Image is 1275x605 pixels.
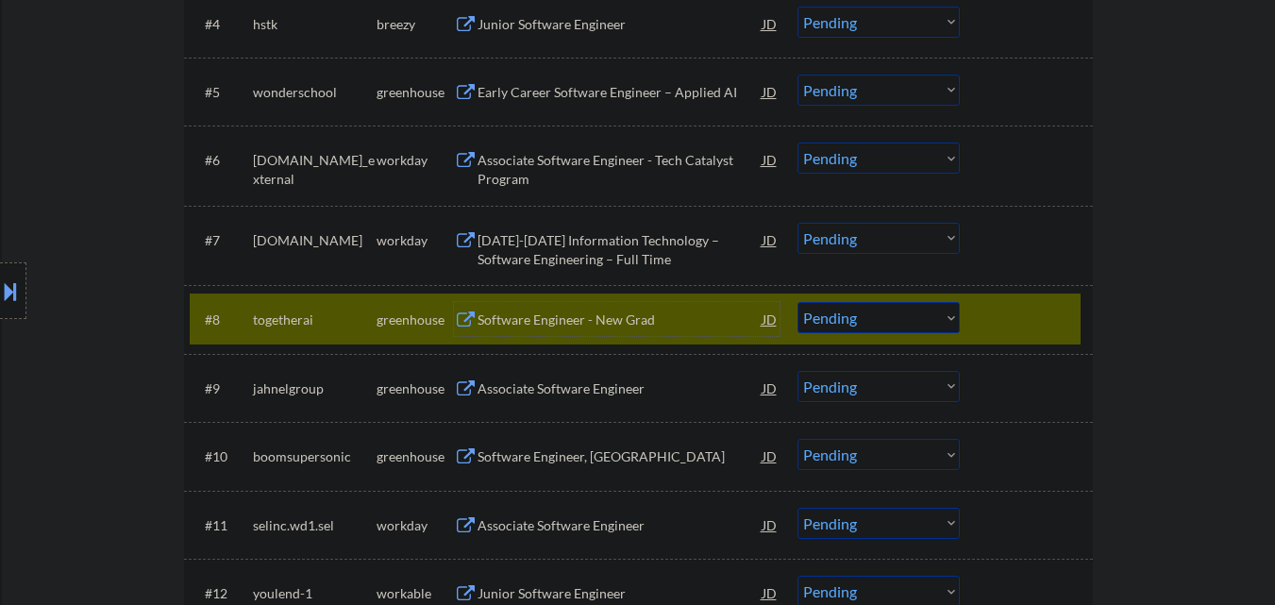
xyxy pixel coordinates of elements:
[478,516,763,535] div: Associate Software Engineer
[253,516,377,535] div: selinc.wd1.sel
[761,439,780,473] div: JD
[377,231,454,250] div: workday
[478,584,763,603] div: Junior Software Engineer
[478,379,763,398] div: Associate Software Engineer
[377,379,454,398] div: greenhouse
[377,447,454,466] div: greenhouse
[205,516,238,535] div: #11
[478,83,763,102] div: Early Career Software Engineer – Applied AI
[253,15,377,34] div: hstk
[478,151,763,188] div: Associate Software Engineer - Tech Catalyst Program
[478,231,763,268] div: [DATE]-[DATE] Information Technology – Software Engineering – Full Time
[478,15,763,34] div: Junior Software Engineer
[761,371,780,405] div: JD
[377,15,454,34] div: breezy
[377,516,454,535] div: workday
[761,302,780,336] div: JD
[761,75,780,109] div: JD
[761,7,780,41] div: JD
[377,584,454,603] div: workable
[761,508,780,542] div: JD
[205,83,238,102] div: #5
[377,151,454,170] div: workday
[478,311,763,329] div: Software Engineer - New Grad
[761,223,780,257] div: JD
[205,584,238,603] div: #12
[478,447,763,466] div: Software Engineer, [GEOGRAPHIC_DATA]
[253,584,377,603] div: youlend-1
[377,83,454,102] div: greenhouse
[253,83,377,102] div: wonderschool
[377,311,454,329] div: greenhouse
[205,15,238,34] div: #4
[761,143,780,176] div: JD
